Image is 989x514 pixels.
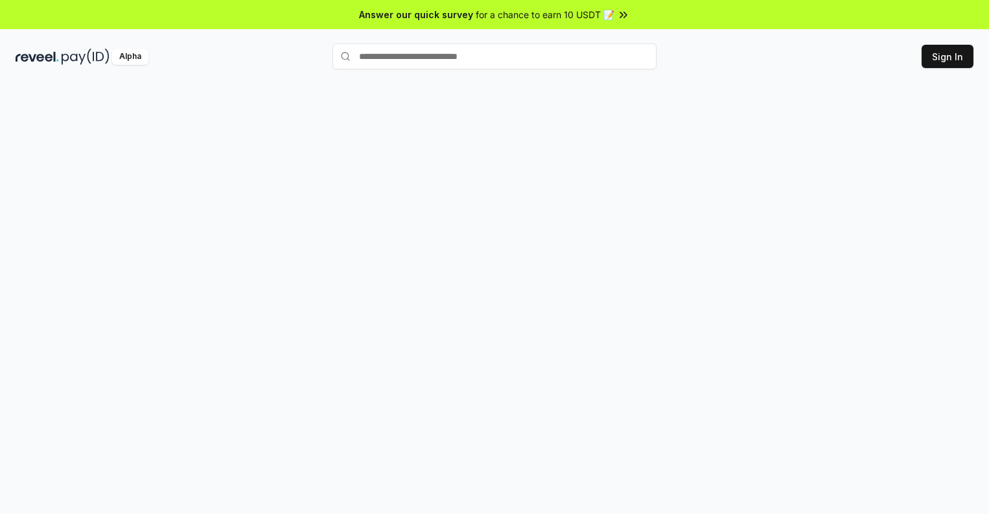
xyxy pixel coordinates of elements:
[112,49,148,65] div: Alpha
[476,8,614,21] span: for a chance to earn 10 USDT 📝
[16,49,59,65] img: reveel_dark
[359,8,473,21] span: Answer our quick survey
[62,49,110,65] img: pay_id
[922,45,973,68] button: Sign In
